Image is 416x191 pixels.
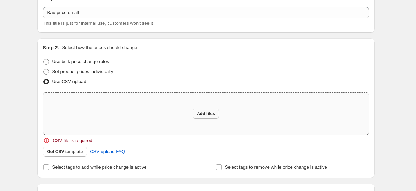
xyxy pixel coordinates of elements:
span: This title is just for internal use, customers won't see it [43,21,153,26]
h2: Step 2. [43,44,59,51]
span: Select tags to remove while price change is active [225,164,327,170]
span: Use bulk price change rules [52,59,109,64]
button: Get CSV template [43,147,87,157]
span: CSV file is required [53,137,92,144]
p: Select how the prices should change [62,44,137,51]
span: Set product prices individually [52,69,113,74]
span: Add files [197,111,215,116]
input: 30% off holiday sale [43,7,369,18]
span: CSV upload FAQ [90,148,125,155]
a: CSV upload FAQ [86,146,129,157]
button: Add files [193,109,219,119]
span: Select tags to add while price change is active [52,164,147,170]
span: Use CSV upload [52,79,86,84]
span: Get CSV template [47,149,83,154]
